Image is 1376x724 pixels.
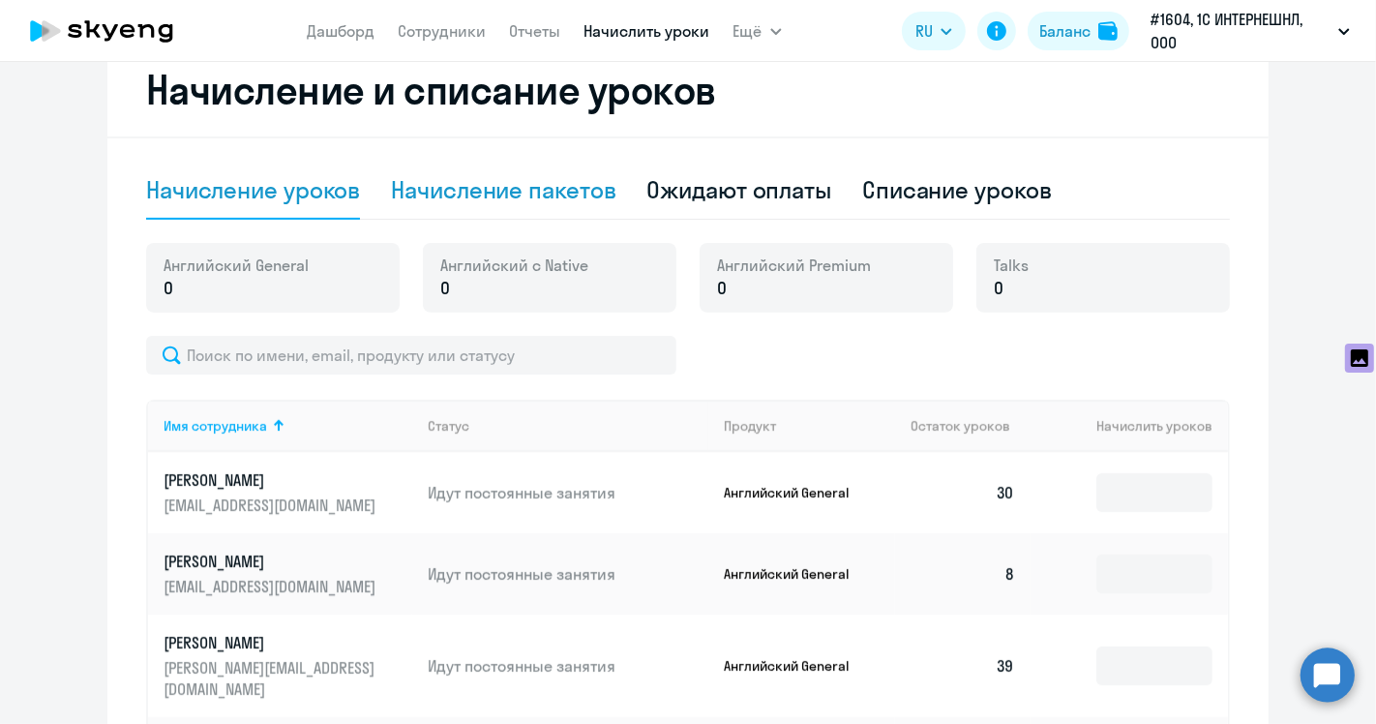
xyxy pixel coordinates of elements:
div: Баланс [1039,19,1091,43]
p: #1604, 1С ИНТЕРНЕШНЛ, ООО [1151,8,1331,54]
span: Остаток уроков [911,417,1010,435]
input: Поиск по имени, email, продукту или статусу [146,336,676,375]
td: 39 [895,615,1031,717]
div: Ожидают оплаты [647,174,832,205]
button: RU [902,12,966,50]
a: [PERSON_NAME][EMAIL_ADDRESS][DOMAIN_NAME] [164,469,412,516]
div: Имя сотрудника [164,417,412,435]
div: Статус [428,417,708,435]
a: Сотрудники [399,21,487,41]
span: 0 [440,276,450,301]
div: Продукт [724,417,896,435]
p: Английский General [724,565,869,583]
a: [PERSON_NAME][EMAIL_ADDRESS][DOMAIN_NAME] [164,551,412,597]
div: Списание уроков [862,174,1052,205]
button: Ещё [733,12,782,50]
button: #1604, 1С ИНТЕРНЕШНЛ, ООО [1141,8,1360,54]
h2: Начисление и списание уроков [146,67,1230,113]
span: Английский General [164,255,309,276]
span: RU [915,19,933,43]
img: balance [1098,21,1118,41]
p: [PERSON_NAME] [164,469,380,491]
td: 8 [895,533,1031,615]
span: 0 [164,276,173,301]
a: Начислить уроки [584,21,710,41]
p: Идут постоянные занятия [428,655,708,677]
p: [EMAIL_ADDRESS][DOMAIN_NAME] [164,495,380,516]
span: Talks [994,255,1029,276]
div: Начисление пакетов [391,174,615,205]
a: Дашборд [308,21,375,41]
th: Начислить уроков [1031,400,1228,452]
p: [PERSON_NAME] [164,551,380,572]
div: Имя сотрудника [164,417,267,435]
p: Идут постоянные занятия [428,563,708,585]
div: Начисление уроков [146,174,360,205]
p: Идут постоянные занятия [428,482,708,503]
p: [PERSON_NAME][EMAIL_ADDRESS][DOMAIN_NAME] [164,657,380,700]
button: Балансbalance [1028,12,1129,50]
p: [PERSON_NAME] [164,632,380,653]
span: Ещё [733,19,763,43]
p: Английский General [724,657,869,675]
p: Английский General [724,484,869,501]
span: Английский с Native [440,255,588,276]
div: Продукт [724,417,776,435]
span: 0 [717,276,727,301]
td: 30 [895,452,1031,533]
div: Статус [428,417,469,435]
div: Остаток уроков [911,417,1031,435]
span: Английский Premium [717,255,871,276]
span: 0 [994,276,1003,301]
a: Отчеты [510,21,561,41]
a: [PERSON_NAME][PERSON_NAME][EMAIL_ADDRESS][DOMAIN_NAME] [164,632,412,700]
p: [EMAIL_ADDRESS][DOMAIN_NAME] [164,576,380,597]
